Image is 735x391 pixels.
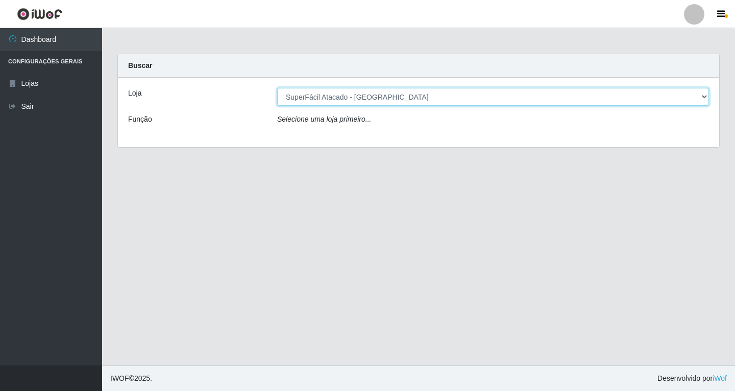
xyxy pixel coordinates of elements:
[128,114,152,125] label: Função
[713,374,727,382] a: iWof
[657,373,727,384] span: Desenvolvido por
[17,8,62,20] img: CoreUI Logo
[110,373,152,384] span: © 2025 .
[110,374,129,382] span: IWOF
[128,61,152,70] strong: Buscar
[277,115,371,123] i: Selecione uma loja primeiro...
[128,88,141,99] label: Loja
